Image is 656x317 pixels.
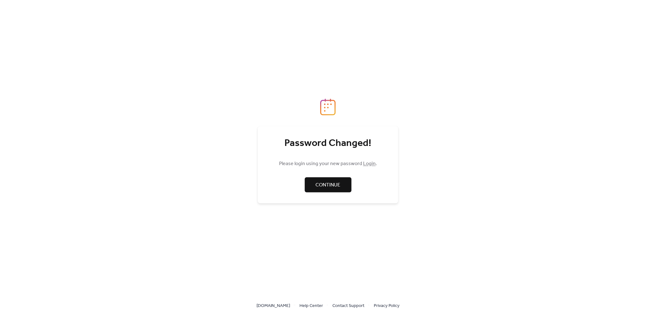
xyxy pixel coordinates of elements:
span: Continue [316,181,341,189]
a: [DOMAIN_NAME] [257,302,290,309]
img: logo [320,99,336,116]
a: Privacy Policy [374,302,399,309]
span: [DOMAIN_NAME] [257,302,290,310]
a: Continue [305,177,352,192]
div: Password Changed! [270,137,386,150]
span: Contact Support [332,302,364,310]
a: Login [363,159,376,169]
span: Help Center [299,302,323,310]
span: Please login using your new password . [279,160,377,168]
a: Help Center [299,302,323,309]
a: Contact Support [332,302,364,309]
span: Privacy Policy [374,302,399,310]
